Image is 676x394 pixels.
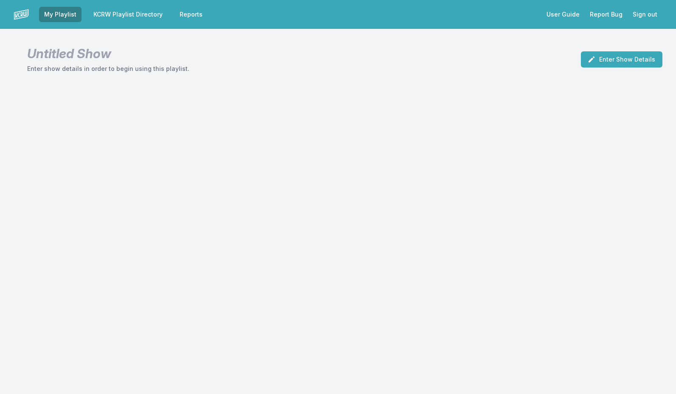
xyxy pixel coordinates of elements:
[27,46,189,61] h1: Untitled Show
[541,7,585,22] a: User Guide
[175,7,208,22] a: Reports
[585,7,628,22] a: Report Bug
[39,7,82,22] a: My Playlist
[14,7,29,22] img: logo-white-87cec1fa9cbef997252546196dc51331.png
[27,65,189,73] p: Enter show details in order to begin using this playlist.
[88,7,168,22] a: KCRW Playlist Directory
[628,7,662,22] button: Sign out
[581,51,662,68] button: Enter Show Details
